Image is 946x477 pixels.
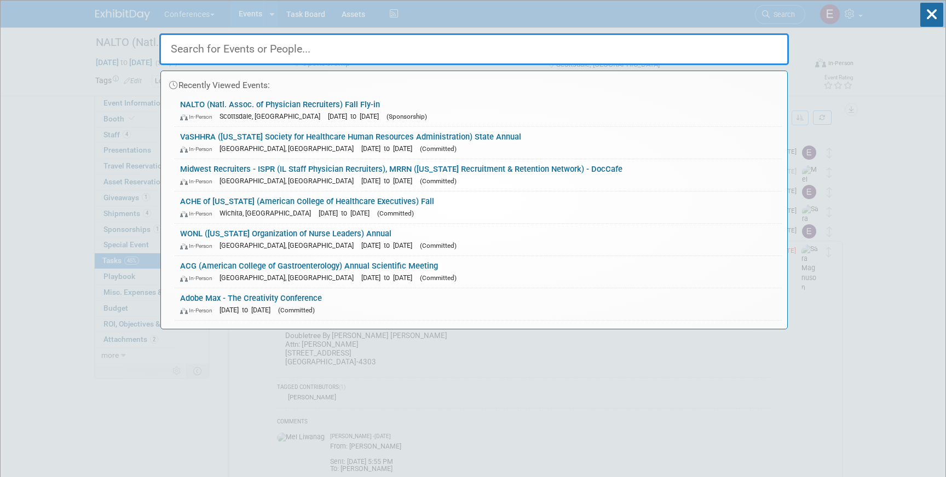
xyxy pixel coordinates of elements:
[180,242,217,249] span: In-Person
[420,242,457,249] span: (Committed)
[361,177,418,185] span: [DATE] to [DATE]
[361,241,418,249] span: [DATE] to [DATE]
[328,112,384,120] span: [DATE] to [DATE]
[180,275,217,282] span: In-Person
[220,112,326,120] span: Scottsdale, [GEOGRAPHIC_DATA]
[220,306,276,314] span: [DATE] to [DATE]
[175,127,782,159] a: VaSHHRA ([US_STATE] Society for Healthcare Human Resources Administration) State Annual In-Person...
[361,274,418,282] span: [DATE] to [DATE]
[387,113,427,120] span: (Sponsorship)
[220,274,359,282] span: [GEOGRAPHIC_DATA], [GEOGRAPHIC_DATA]
[180,210,217,217] span: In-Person
[180,146,217,153] span: In-Person
[180,307,217,314] span: In-Person
[220,241,359,249] span: [GEOGRAPHIC_DATA], [GEOGRAPHIC_DATA]
[361,144,418,153] span: [DATE] to [DATE]
[159,33,789,65] input: Search for Events or People...
[175,256,782,288] a: ACG (American College of Gastroenterology) Annual Scientific Meeting In-Person [GEOGRAPHIC_DATA],...
[175,159,782,191] a: Midwest Recruiters - ISPR (IL Staff Physician Recruiters), MRRN ([US_STATE] Recruitment & Retenti...
[180,113,217,120] span: In-Person
[180,178,217,185] span: In-Person
[166,71,782,95] div: Recently Viewed Events:
[319,209,375,217] span: [DATE] to [DATE]
[175,95,782,126] a: NALTO (Natl. Assoc. of Physician Recruiters) Fall Fly-in In-Person Scottsdale, [GEOGRAPHIC_DATA] ...
[175,224,782,255] a: WONL ([US_STATE] Organization of Nurse Leaders) Annual In-Person [GEOGRAPHIC_DATA], [GEOGRAPHIC_D...
[420,274,457,282] span: (Committed)
[420,145,457,153] span: (Committed)
[175,288,782,320] a: Adobe Max - The Creativity Conference In-Person [DATE] to [DATE] (Committed)
[420,177,457,185] span: (Committed)
[377,210,414,217] span: (Committed)
[278,306,315,314] span: (Committed)
[220,209,316,217] span: Wichita, [GEOGRAPHIC_DATA]
[175,191,782,223] a: ACHE of [US_STATE] (American College of Healthcare Executives) Fall In-Person Wichita, [GEOGRAPHI...
[220,144,359,153] span: [GEOGRAPHIC_DATA], [GEOGRAPHIC_DATA]
[220,177,359,185] span: [GEOGRAPHIC_DATA], [GEOGRAPHIC_DATA]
